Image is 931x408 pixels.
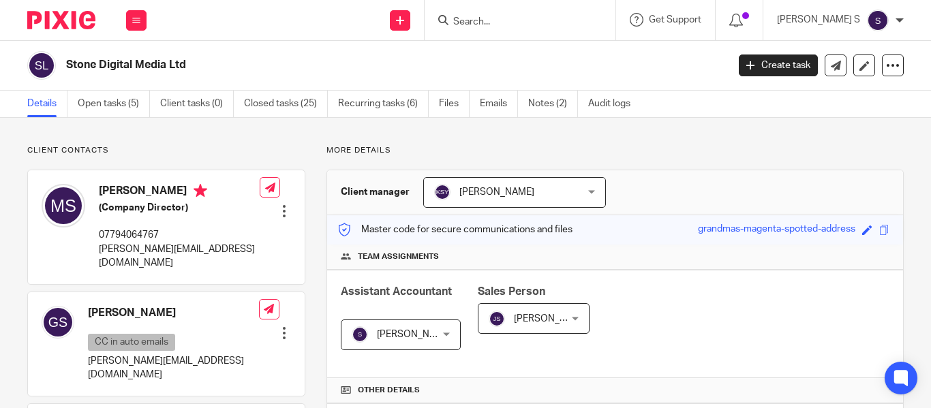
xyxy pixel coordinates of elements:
span: Sales Person [478,286,545,297]
p: [PERSON_NAME][EMAIL_ADDRESS][DOMAIN_NAME] [88,354,259,382]
a: Files [439,91,470,117]
p: Client contacts [27,145,305,156]
img: svg%3E [352,326,368,343]
img: svg%3E [489,311,505,327]
h3: Client manager [341,185,410,199]
p: Master code for secure communications and files [337,223,573,236]
img: svg%3E [42,184,85,227]
h5: (Company Director) [99,201,260,215]
span: [PERSON_NAME] [514,314,589,324]
a: Create task [739,54,818,76]
p: [PERSON_NAME][EMAIL_ADDRESS][DOMAIN_NAME] [99,242,260,270]
a: Closed tasks (25) [244,91,328,117]
a: Details [27,91,67,117]
img: svg%3E [434,184,451,200]
img: svg%3E [867,10,889,31]
span: Get Support [649,15,701,25]
span: Other details [358,385,420,396]
h4: [PERSON_NAME] [88,306,259,320]
span: [PERSON_NAME] R [377,330,460,339]
img: svg%3E [42,306,74,339]
img: Pixie [27,11,95,29]
input: Search [452,16,575,29]
p: [PERSON_NAME] S [777,13,860,27]
p: More details [326,145,904,156]
span: Assistant Accountant [341,286,452,297]
p: 07794064767 [99,228,260,242]
a: Client tasks (0) [160,91,234,117]
h4: [PERSON_NAME] [99,184,260,201]
a: Emails [480,91,518,117]
span: [PERSON_NAME] [459,187,534,197]
a: Recurring tasks (6) [338,91,429,117]
a: Audit logs [588,91,641,117]
a: Notes (2) [528,91,578,117]
img: svg%3E [27,51,56,80]
i: Primary [194,184,207,198]
div: grandmas-magenta-spotted-address [698,222,855,238]
h2: Stone Digital Media Ltd [66,58,588,72]
p: CC in auto emails [88,334,175,351]
span: Team assignments [358,251,439,262]
a: Open tasks (5) [78,91,150,117]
